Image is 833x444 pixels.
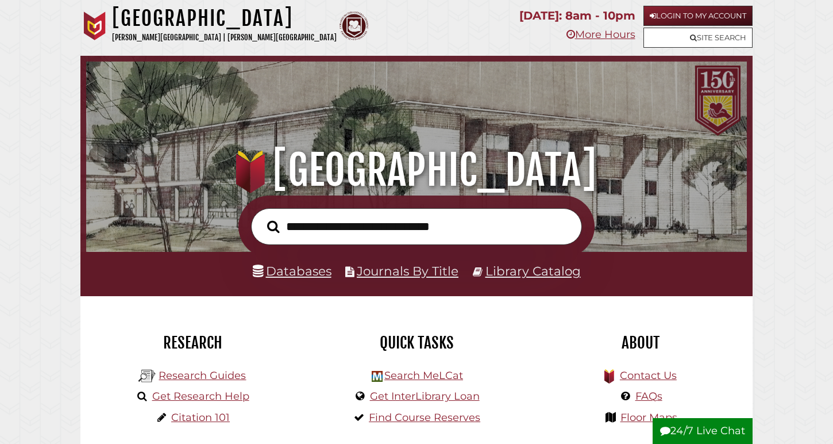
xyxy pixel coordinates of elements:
h1: [GEOGRAPHIC_DATA] [99,145,735,196]
img: Calvin University [80,12,109,40]
h2: Quick Tasks [313,333,520,353]
img: Hekman Library Logo [138,368,156,385]
a: Site Search [643,28,753,48]
a: Journals By Title [357,263,458,278]
h2: Research [89,333,296,353]
a: Citation 101 [171,411,230,424]
h1: [GEOGRAPHIC_DATA] [112,6,337,31]
button: Search [261,217,286,236]
a: Floor Maps [620,411,677,424]
a: Get InterLibrary Loan [370,390,480,403]
a: Research Guides [159,369,246,382]
img: Hekman Library Logo [372,371,383,382]
a: Find Course Reserves [369,411,480,424]
a: Databases [253,263,331,278]
p: [DATE]: 8am - 10pm [519,6,635,26]
i: Search [267,220,280,233]
p: [PERSON_NAME][GEOGRAPHIC_DATA] | [PERSON_NAME][GEOGRAPHIC_DATA] [112,31,337,44]
a: FAQs [635,390,662,403]
a: More Hours [566,28,635,41]
a: Search MeLCat [384,369,463,382]
a: Contact Us [620,369,677,382]
a: Library Catalog [485,263,581,278]
a: Login to My Account [643,6,753,26]
img: Calvin Theological Seminary [340,12,368,40]
a: Get Research Help [152,390,249,403]
h2: About [537,333,744,353]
